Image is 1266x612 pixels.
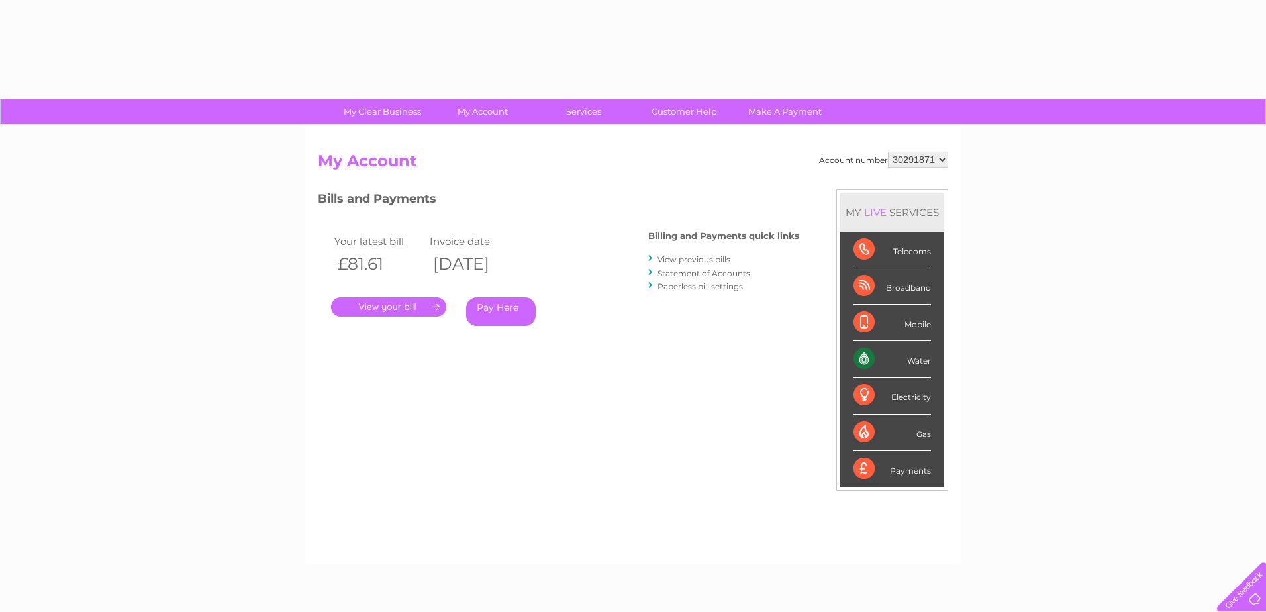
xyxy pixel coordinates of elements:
[861,206,889,219] div: LIVE
[657,281,743,291] a: Paperless bill settings
[853,378,931,414] div: Electricity
[466,297,536,326] a: Pay Here
[730,99,840,124] a: Make A Payment
[428,99,538,124] a: My Account
[853,268,931,305] div: Broadband
[331,232,426,250] td: Your latest bill
[426,232,522,250] td: Invoice date
[853,415,931,451] div: Gas
[853,341,931,378] div: Water
[853,305,931,341] div: Mobile
[318,152,948,177] h2: My Account
[853,451,931,487] div: Payments
[331,250,426,278] th: £81.61
[657,254,730,264] a: View previous bills
[331,297,446,317] a: .
[840,193,944,231] div: MY SERVICES
[853,232,931,268] div: Telecoms
[648,231,799,241] h4: Billing and Payments quick links
[529,99,638,124] a: Services
[318,189,799,213] h3: Bills and Payments
[819,152,948,168] div: Account number
[630,99,739,124] a: Customer Help
[657,268,750,278] a: Statement of Accounts
[328,99,437,124] a: My Clear Business
[426,250,522,278] th: [DATE]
